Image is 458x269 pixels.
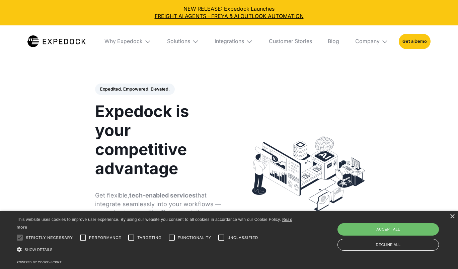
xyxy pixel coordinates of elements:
[137,235,161,241] span: Targeting
[162,25,204,57] div: Solutions
[215,38,244,45] div: Integrations
[17,260,62,264] a: Powered by cookie-script
[167,38,190,45] div: Solutions
[209,25,258,57] div: Integrations
[17,217,281,222] span: This website uses cookies to improve user experience. By using our website you consent to all coo...
[89,235,122,241] span: Performance
[399,34,431,49] a: Get a Demo
[350,25,394,57] div: Company
[95,102,222,178] h1: Expedock is your competitive advantage
[99,25,157,57] div: Why Expedock
[425,237,458,269] iframe: Chat Widget
[104,38,143,45] div: Why Expedock
[178,235,211,241] span: Functionality
[355,38,380,45] div: Company
[17,245,293,255] div: Show details
[5,13,453,20] a: FREIGHT AI AGENTS - FREYA & AI OUTLOOK AUTOMATION
[5,5,453,20] div: NEW RELEASE: Expedock Launches
[26,235,73,241] span: Strictly necessary
[129,192,196,199] strong: tech-enabled services
[95,191,222,235] p: Get flexible, that integrate seamlessly into your workflows — powering teams with offshore soluti...
[24,248,53,252] span: Show details
[227,235,258,241] span: Unclassified
[17,217,292,230] a: Read more
[263,25,317,57] a: Customer Stories
[322,25,345,57] a: Blog
[337,239,439,251] div: Decline all
[337,223,439,235] div: Accept all
[450,214,455,219] div: Close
